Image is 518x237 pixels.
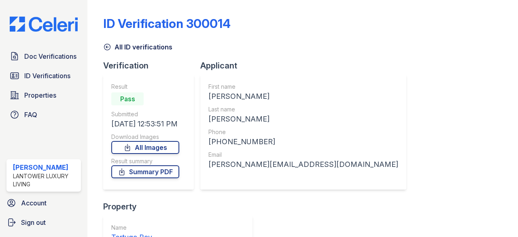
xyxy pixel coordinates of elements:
[13,172,78,188] div: Lantower Luxury Living
[6,87,81,103] a: Properties
[24,71,70,81] span: ID Verifications
[21,198,47,208] span: Account
[6,48,81,64] a: Doc Verifications
[484,205,510,229] iframe: chat widget
[111,92,144,105] div: Pass
[111,165,179,178] a: Summary PDF
[208,151,398,159] div: Email
[111,157,179,165] div: Result summary
[208,113,398,125] div: [PERSON_NAME]
[111,224,244,232] div: Name
[200,60,413,71] div: Applicant
[21,218,46,227] span: Sign out
[3,214,84,231] a: Sign out
[24,90,56,100] span: Properties
[3,195,84,211] a: Account
[24,51,76,61] span: Doc Verifications
[3,17,84,32] img: CE_Logo_Blue-a8612792a0a2168367f1c8372b55b34899dd931a85d93a1a3d3e32e68fde9ad4.png
[111,133,179,141] div: Download Images
[208,128,398,136] div: Phone
[103,16,231,31] div: ID Verification 300014
[24,110,37,120] span: FAQ
[13,162,78,172] div: [PERSON_NAME]
[208,91,398,102] div: [PERSON_NAME]
[208,83,398,91] div: First name
[208,136,398,147] div: [PHONE_NUMBER]
[103,60,200,71] div: Verification
[6,107,81,123] a: FAQ
[103,201,259,212] div: Property
[6,68,81,84] a: ID Verifications
[103,42,172,52] a: All ID verifications
[208,159,398,170] div: [PERSON_NAME][EMAIL_ADDRESS][DOMAIN_NAME]
[111,110,179,118] div: Submitted
[111,141,179,154] a: All Images
[208,105,398,113] div: Last name
[111,118,179,130] div: [DATE] 12:53:51 PM
[111,83,179,91] div: Result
